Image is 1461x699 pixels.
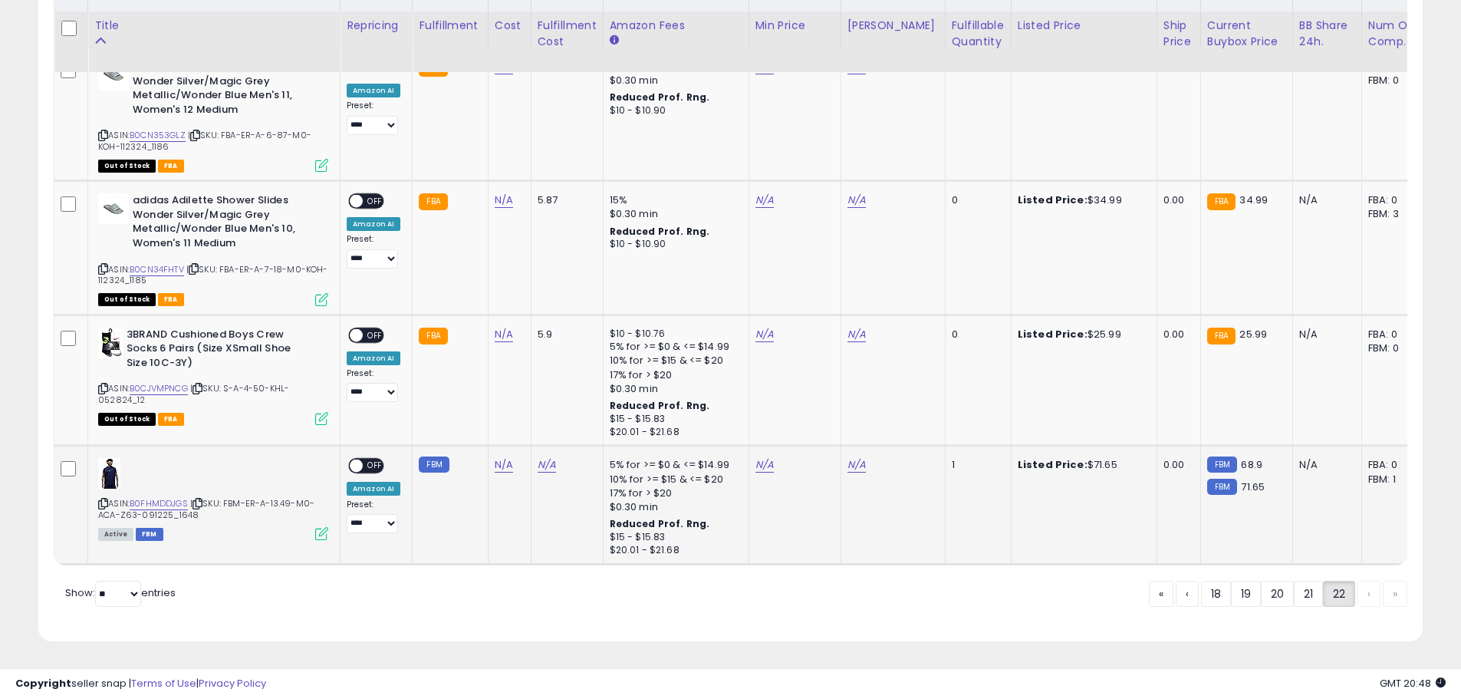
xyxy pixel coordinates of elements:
[610,74,737,87] div: $0.30 min
[755,457,774,473] a: N/A
[538,328,591,341] div: 5.9
[98,328,328,424] div: ASIN:
[1207,193,1236,210] small: FBA
[1299,18,1355,50] div: BB Share 24h.
[1018,457,1088,472] b: Listed Price:
[127,328,313,374] b: 3BRAND Cushioned Boys Crew Socks 6 Pairs (Size XSmall Shoe Size 10C-3Y)
[610,340,737,354] div: 5% for >= $0 & <= $14.99
[419,328,447,345] small: FBA
[1231,581,1261,607] a: 19
[610,18,742,34] div: Amazon Fees
[610,328,737,341] div: $10 - $10.76
[610,354,737,368] div: 10% for >= $15 & <= $20
[131,676,196,691] a: Terms of Use
[199,676,266,691] a: Privacy Policy
[610,413,737,426] div: $15 - $15.83
[1261,581,1294,607] a: 20
[1018,328,1145,341] div: $25.99
[347,500,400,534] div: Preset:
[1368,341,1419,355] div: FBM: 0
[847,193,866,208] a: N/A
[98,458,328,539] div: ASIN:
[610,91,710,104] b: Reduced Prof. Rng.
[538,18,597,50] div: Fulfillment Cost
[347,368,400,403] div: Preset:
[1163,458,1189,472] div: 0.00
[158,160,184,173] span: FBA
[610,426,737,439] div: $20.01 - $21.68
[1018,193,1145,207] div: $34.99
[1368,74,1419,87] div: FBM: 0
[98,413,156,426] span: All listings that are currently out of stock and unavailable for purchase on Amazon
[1186,586,1189,602] span: ‹
[610,193,737,207] div: 15%
[1368,473,1419,486] div: FBM: 1
[98,60,129,91] img: 21vhs6FE0BL._SL40_.jpg
[1018,458,1145,472] div: $71.65
[1299,328,1350,341] div: N/A
[98,263,328,286] span: | SKU: FBA-ER-A-7-18-M0-KOH-112324_1185
[347,101,400,135] div: Preset:
[1163,193,1189,207] div: 0.00
[133,60,319,120] b: adidas Adilette Shower Slides Wonder Silver/Magic Grey Metallic/Wonder Blue Men's 11, Women's 12 ...
[1241,480,1265,494] span: 71.65
[1368,328,1419,341] div: FBA: 0
[538,193,591,207] div: 5.87
[98,160,156,173] span: All listings that are currently out of stock and unavailable for purchase on Amazon
[136,528,163,541] span: FBM
[538,457,556,473] a: N/A
[495,18,525,34] div: Cost
[98,497,314,520] span: | SKU: FBM-ER-A-13.49-M0-ACA-Z63-091225_1648
[1207,18,1286,50] div: Current Buybox Price
[610,486,737,500] div: 17% for > $20
[98,193,129,224] img: 21vhs6FE0BL._SL40_.jpg
[1163,328,1189,341] div: 0.00
[98,193,328,304] div: ASIN:
[610,207,737,221] div: $0.30 min
[419,457,449,473] small: FBM
[495,457,513,473] a: N/A
[610,104,737,117] div: $10 - $10.90
[98,328,123,358] img: 41-j23NPhlL._SL40_.jpg
[610,544,737,557] div: $20.01 - $21.68
[1018,193,1088,207] b: Listed Price:
[610,531,737,544] div: $15 - $15.83
[1201,581,1231,607] a: 18
[610,500,737,514] div: $0.30 min
[1207,328,1236,345] small: FBA
[98,293,156,306] span: All listings that are currently out of stock and unavailable for purchase on Amazon
[158,413,184,426] span: FBA
[15,676,71,691] strong: Copyright
[363,195,387,208] span: OFF
[363,460,387,473] span: OFF
[610,382,737,396] div: $0.30 min
[1380,676,1446,691] span: 2025-10-7 20:48 GMT
[347,482,400,496] div: Amazon AI
[847,327,866,342] a: N/A
[347,234,400,269] div: Preset:
[98,382,289,405] span: | SKU: S-A-4-50-KHL-052824_12
[347,18,406,34] div: Repricing
[847,457,866,473] a: N/A
[15,677,266,691] div: seller snap | |
[347,351,400,365] div: Amazon AI
[1018,18,1150,34] div: Listed Price
[1163,18,1194,50] div: Ship Price
[419,18,481,34] div: Fulfillment
[1207,457,1237,473] small: FBM
[65,585,176,600] span: Show: entries
[952,193,999,207] div: 0
[495,193,513,208] a: N/A
[610,225,710,238] b: Reduced Prof. Rng.
[610,458,737,472] div: 5% for >= $0 & <= $14.99
[847,18,939,34] div: [PERSON_NAME]
[1241,457,1262,472] span: 68.9
[610,238,737,251] div: $10 - $10.90
[610,399,710,412] b: Reduced Prof. Rng.
[755,18,834,34] div: Min Price
[98,458,120,489] img: 31RgX+ut3uL._SL40_.jpg
[363,328,387,341] span: OFF
[1207,479,1237,495] small: FBM
[347,217,400,231] div: Amazon AI
[610,368,737,382] div: 17% for > $20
